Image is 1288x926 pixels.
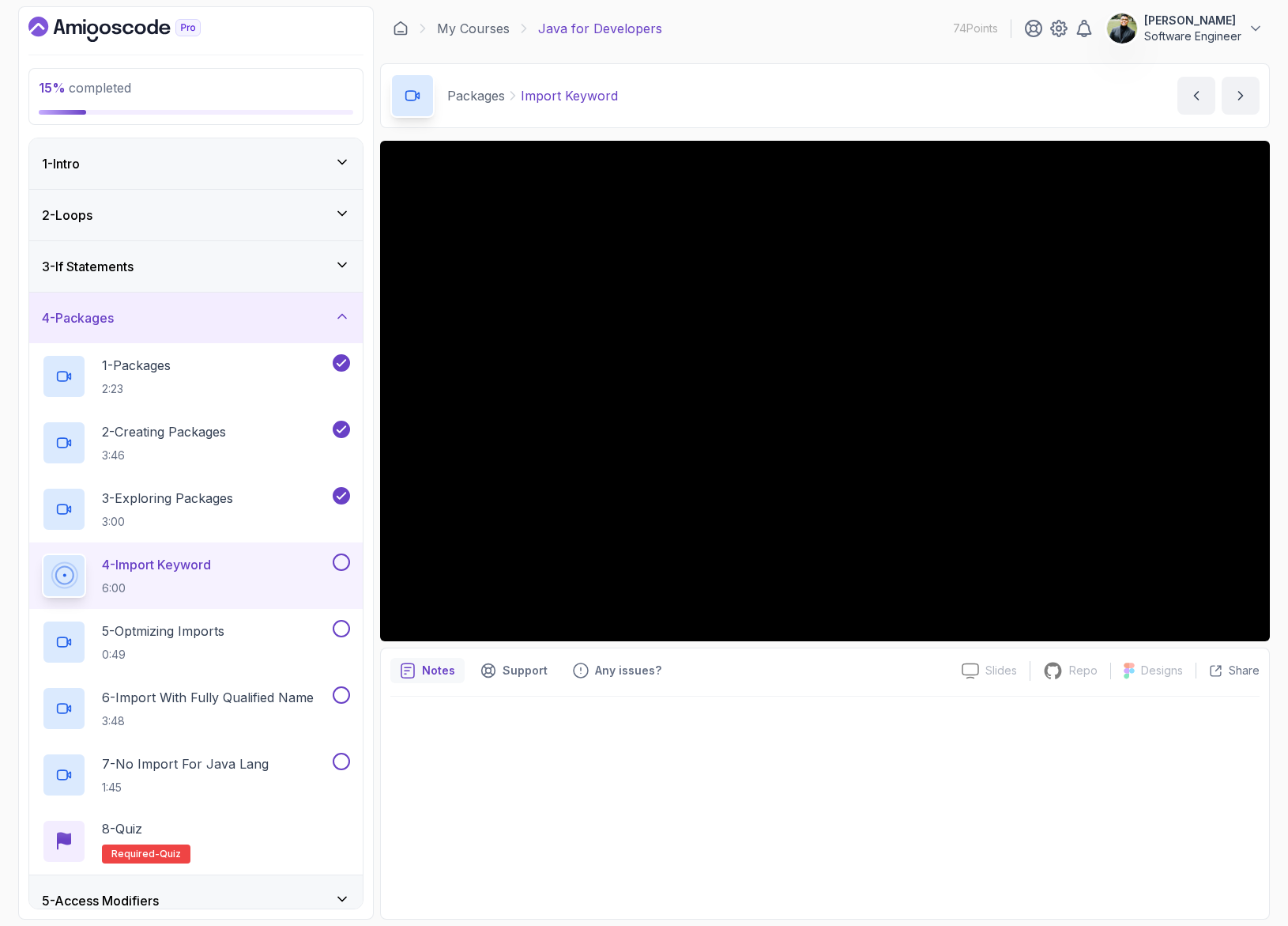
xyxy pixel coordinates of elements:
a: Dashboard [393,21,409,36]
a: My Courses [437,19,510,38]
iframe: chat widget [1222,863,1272,910]
img: user profile image [1107,13,1137,43]
p: 1 - Packages [102,356,171,375]
h3: 5 - Access Modifiers [42,891,159,910]
p: 3:00 [102,514,233,530]
button: 7-No Import For Java Lang1:45 [42,753,350,797]
p: Java for Developers [538,19,662,38]
button: 3-Exploring Packages3:00 [42,487,350,531]
a: Dashboard [28,17,237,42]
h3: 3 - If Statements [42,257,134,276]
h3: 4 - Packages [42,308,114,327]
span: Required- [111,848,160,860]
p: Notes [422,663,455,678]
p: Import Keyword [521,86,618,105]
p: 6 - Import With Fully Qualified Name [102,688,314,707]
button: 5-Optmizing Imports0:49 [42,620,350,664]
button: notes button [390,658,465,683]
p: Designs [1141,663,1183,678]
p: 5 - Optmizing Imports [102,622,224,641]
p: 2 - Creating Packages [102,422,226,441]
h3: 1 - Intro [42,154,80,173]
p: Share [1229,663,1260,678]
button: 4-Import Keyword6:00 [42,554,350,598]
p: 3:48 [102,713,314,729]
button: Feedback button [563,658,671,683]
span: 15 % [39,80,66,96]
button: 8-QuizRequired-quiz [42,819,350,864]
p: 7 - No Import For Java Lang [102,754,269,773]
button: 4-Packages [29,293,363,343]
p: Software Engineer [1144,28,1241,44]
button: Share [1196,663,1260,678]
p: 0:49 [102,647,224,663]
p: Packages [447,86,505,105]
button: 1-Intro [29,138,363,189]
button: 3-If Statements [29,241,363,292]
button: 2-Loops [29,190,363,240]
p: 3 - Exploring Packages [102,489,233,508]
p: [PERSON_NAME] [1144,13,1241,28]
p: 1:45 [102,780,269,796]
button: next content [1222,77,1260,115]
button: user profile image[PERSON_NAME]Software Engineer [1106,13,1264,44]
button: previous content [1177,77,1215,115]
button: 2-Creating Packages3:46 [42,421,350,465]
p: 4 - Import Keyword [102,555,211,574]
p: Repo [1069,663,1098,678]
p: Slides [985,663,1017,678]
p: 74 Points [953,21,998,36]
span: completed [39,80,131,96]
p: 2:23 [102,381,171,397]
p: 3:46 [102,448,226,463]
button: 5-Access Modifiers [29,875,363,926]
span: quiz [160,848,181,860]
p: Support [503,663,548,678]
button: Support button [471,658,557,683]
p: 6:00 [102,580,211,596]
iframe: 4 - Import keyword [380,141,1270,641]
h3: 2 - Loops [42,206,92,225]
button: 6-Import With Fully Qualified Name3:48 [42,686,350,731]
button: 1-Packages2:23 [42,354,350,399]
p: 8 - Quiz [102,819,142,838]
p: Any issues? [595,663,661,678]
